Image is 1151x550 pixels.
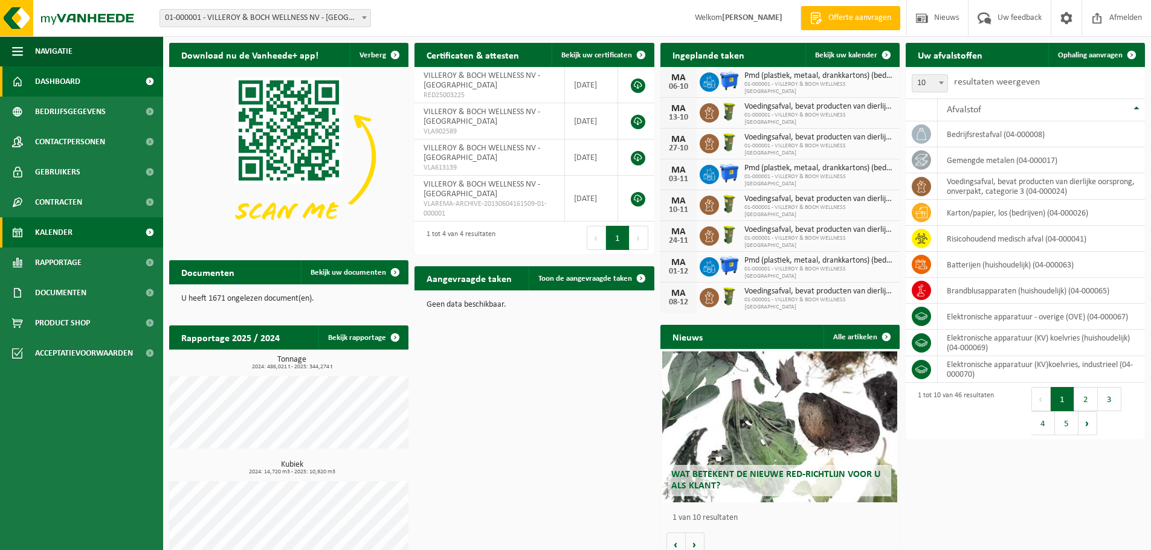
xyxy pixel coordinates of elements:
[1055,411,1078,435] button: 5
[744,81,894,95] span: 01-000001 - VILLEROY & BOCH WELLNESS [GEOGRAPHIC_DATA]
[660,325,715,348] h2: Nieuws
[1031,411,1055,435] button: 4
[169,43,330,66] h2: Download nu de Vanheede+ app!
[181,295,396,303] p: U heeft 1671 ongelezen document(en).
[666,104,691,114] div: MA
[587,226,606,250] button: Previous
[552,43,653,67] a: Bekijk uw certificaten
[35,338,133,368] span: Acceptatievoorwaarden
[719,71,740,91] img: WB-1100-HPE-BE-01
[719,132,740,153] img: WB-0060-HPE-GN-50
[175,356,408,370] h3: Tonnage
[672,514,894,522] p: 1 van 10 resultaten
[744,204,894,219] span: 01-000001 - VILLEROY & BOCH WELLNESS [GEOGRAPHIC_DATA]
[175,469,408,475] span: 2024: 14,720 m3 - 2025: 10,920 m3
[824,325,898,349] a: Alle artikelen
[35,187,82,217] span: Contracten
[160,10,370,27] span: 01-000001 - VILLEROY & BOCH WELLNESS NV - ROESELARE
[719,286,740,307] img: WB-0060-HPE-GN-50
[938,278,1145,304] td: brandblusapparaten (huishoudelijk) (04-000065)
[666,267,691,276] div: 01-12
[565,103,618,139] td: [DATE]
[938,252,1145,278] td: batterijen (huishoudelijk) (04-000063)
[424,127,555,136] span: VLA902589
[1058,51,1123,59] span: Ophaling aanvragen
[35,278,86,308] span: Documenten
[175,364,408,370] span: 2024: 486,021 t - 2025: 344,274 t
[938,173,1145,200] td: voedingsafval, bevat producten van dierlijke oorsprong, onverpakt, categorie 3 (04-000024)
[424,199,555,219] span: VLAREMA-ARCHIVE-20130604161509-01-000001
[311,269,386,277] span: Bekijk uw documenten
[169,260,247,284] h2: Documenten
[815,51,877,59] span: Bekijk uw kalender
[744,256,894,266] span: Pmd (plastiek, metaal, drankkartons) (bedrijven)
[666,135,691,144] div: MA
[1031,387,1051,411] button: Previous
[660,43,756,66] h2: Ingeplande taken
[35,36,73,66] span: Navigatie
[744,112,894,126] span: 01-000001 - VILLEROY & BOCH WELLNESS [GEOGRAPHIC_DATA]
[666,114,691,122] div: 13-10
[906,43,995,66] h2: Uw afvalstoffen
[912,386,994,436] div: 1 tot 10 van 46 resultaten
[666,227,691,237] div: MA
[1074,387,1098,411] button: 2
[529,266,653,290] a: Toon de aangevraagde taken
[35,157,80,187] span: Gebruikers
[427,301,642,309] p: Geen data beschikbaar.
[301,260,407,284] a: Bekijk uw documenten
[805,43,898,67] a: Bekijk uw kalender
[414,43,531,66] h2: Certificaten & attesten
[947,105,981,115] span: Afvalstof
[421,225,495,251] div: 1 tot 4 van 4 resultaten
[35,66,80,97] span: Dashboard
[424,107,540,126] span: VILLEROY & BOCH WELLNESS NV - [GEOGRAPHIC_DATA]
[666,298,691,307] div: 08-12
[35,97,106,127] span: Bedrijfsgegevens
[744,296,894,311] span: 01-000001 - VILLEROY & BOCH WELLNESS [GEOGRAPHIC_DATA]
[938,121,1145,147] td: bedrijfsrestafval (04-000008)
[722,13,782,22] strong: [PERSON_NAME]
[666,289,691,298] div: MA
[938,147,1145,173] td: gemengde metalen (04-000017)
[666,144,691,153] div: 27-10
[662,351,897,502] a: Wat betekent de nieuwe RED-richtlijn voor u als klant?
[630,226,648,250] button: Next
[565,139,618,176] td: [DATE]
[538,275,632,283] span: Toon de aangevraagde taken
[35,127,105,157] span: Contactpersonen
[35,308,90,338] span: Product Shop
[938,226,1145,252] td: risicohoudend medisch afval (04-000041)
[169,67,408,246] img: Download de VHEPlus App
[744,235,894,249] span: 01-000001 - VILLEROY & BOCH WELLNESS [GEOGRAPHIC_DATA]
[666,175,691,184] div: 03-11
[666,206,691,214] div: 10-11
[954,77,1040,87] label: resultaten weergeven
[424,71,540,90] span: VILLEROY & BOCH WELLNESS NV - [GEOGRAPHIC_DATA]
[606,226,630,250] button: 1
[671,470,880,491] span: Wat betekent de nieuwe RED-richtlijn voor u als klant?
[938,330,1145,356] td: elektronische apparatuur (KV) koelvries (huishoudelijk) (04-000069)
[666,196,691,206] div: MA
[744,266,894,280] span: 01-000001 - VILLEROY & BOCH WELLNESS [GEOGRAPHIC_DATA]
[719,163,740,184] img: WB-1100-HPE-BE-01
[35,217,73,248] span: Kalender
[666,83,691,91] div: 06-10
[744,287,894,296] span: Voedingsafval, bevat producten van dierlijke oorsprong, onverpakt, categorie 3
[938,200,1145,226] td: karton/papier, los (bedrijven) (04-000026)
[175,461,408,475] h3: Kubiek
[666,258,691,267] div: MA
[825,12,894,24] span: Offerte aanvragen
[912,75,947,92] span: 10
[744,173,894,188] span: 01-000001 - VILLEROY & BOCH WELLNESS [GEOGRAPHIC_DATA]
[350,43,407,67] button: Verberg
[561,51,632,59] span: Bekijk uw certificaten
[744,133,894,142] span: Voedingsafval, bevat producten van dierlijke oorsprong, onverpakt, categorie 3
[719,225,740,245] img: WB-0060-HPE-GN-50
[424,91,555,100] span: RED25003225
[744,142,894,157] span: 01-000001 - VILLEROY & BOCH WELLNESS [GEOGRAPHIC_DATA]
[414,266,524,290] h2: Aangevraagde taken
[719,255,740,276] img: WB-1100-HPE-BE-01
[744,102,894,112] span: Voedingsafval, bevat producten van dierlijke oorsprong, onverpakt, categorie 3
[719,101,740,122] img: WB-0060-HPE-GN-50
